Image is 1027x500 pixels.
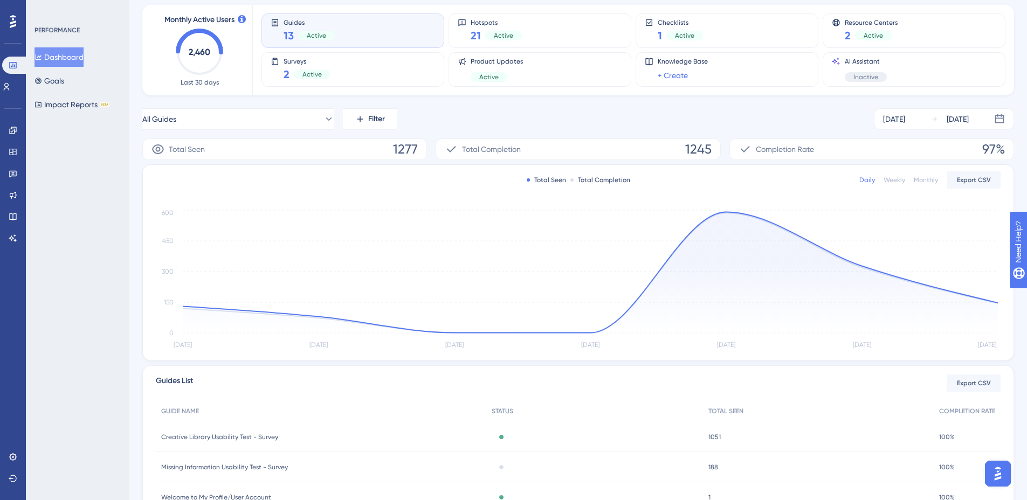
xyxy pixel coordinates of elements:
iframe: UserGuiding AI Assistant Launcher [982,457,1014,490]
div: BETA [100,102,109,107]
tspan: [DATE] [309,341,328,349]
span: 13 [284,28,294,43]
button: Filter [343,108,397,130]
span: 2 [845,28,851,43]
span: Completion Rate [756,143,814,156]
button: Export CSV [947,171,1001,189]
span: Guides [284,18,335,26]
span: AI Assistant [845,57,887,66]
button: All Guides [142,108,334,130]
tspan: 600 [162,209,174,217]
span: Monthly Active Users [164,13,235,26]
span: Active [675,31,694,40]
span: Need Help? [25,3,67,16]
span: Filter [368,113,385,126]
text: 2,460 [189,47,210,57]
span: Guides List [156,374,193,392]
span: Export CSV [957,379,991,387]
span: 97% [982,141,1005,158]
span: All Guides [142,113,176,126]
span: Active [307,31,326,40]
div: PERFORMANCE [35,26,80,34]
span: Last 30 days [181,78,219,87]
span: Export CSV [957,176,991,184]
span: Active [864,31,883,40]
tspan: 450 [162,237,174,245]
tspan: [DATE] [978,341,996,349]
span: 188 [708,463,718,471]
div: [DATE] [883,113,905,126]
button: Export CSV [947,374,1001,392]
tspan: [DATE] [174,341,192,349]
button: Goals [35,71,64,91]
span: Product Updates [471,57,523,66]
div: Total Seen [527,176,566,184]
span: 2 [284,67,290,82]
tspan: [DATE] [445,341,464,349]
tspan: 0 [169,329,174,337]
span: 1277 [393,141,418,158]
span: Surveys [284,57,330,65]
span: TOTAL SEEN [708,407,743,415]
span: GUIDE NAME [161,407,199,415]
span: Knowledge Base [658,57,708,66]
span: Inactive [853,73,878,81]
span: 21 [471,28,481,43]
tspan: [DATE] [853,341,871,349]
span: STATUS [492,407,513,415]
span: 1051 [708,433,721,441]
span: 100% [939,463,955,471]
tspan: [DATE] [717,341,735,349]
div: Total Completion [570,176,630,184]
span: Total Seen [169,143,205,156]
button: Impact ReportsBETA [35,95,109,114]
button: Dashboard [35,47,84,67]
div: Monthly [914,176,938,184]
div: Daily [859,176,875,184]
div: [DATE] [947,113,969,126]
span: COMPLETION RATE [939,407,995,415]
span: Hotspots [471,18,522,26]
tspan: 300 [162,268,174,275]
span: 1245 [685,141,712,158]
span: 100% [939,433,955,441]
a: + Create [658,69,688,82]
tspan: 150 [164,298,174,306]
div: Weekly [884,176,905,184]
span: Resource Centers [845,18,898,26]
span: Active [479,73,499,81]
span: Missing Information Usability Test - Survey [161,463,288,471]
tspan: [DATE] [581,341,599,349]
span: Active [494,31,513,40]
span: 1 [658,28,662,43]
span: Total Completion [462,143,521,156]
span: Checklists [658,18,703,26]
span: Active [302,70,322,79]
span: Creative Library Usability Test - Survey [161,433,278,441]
